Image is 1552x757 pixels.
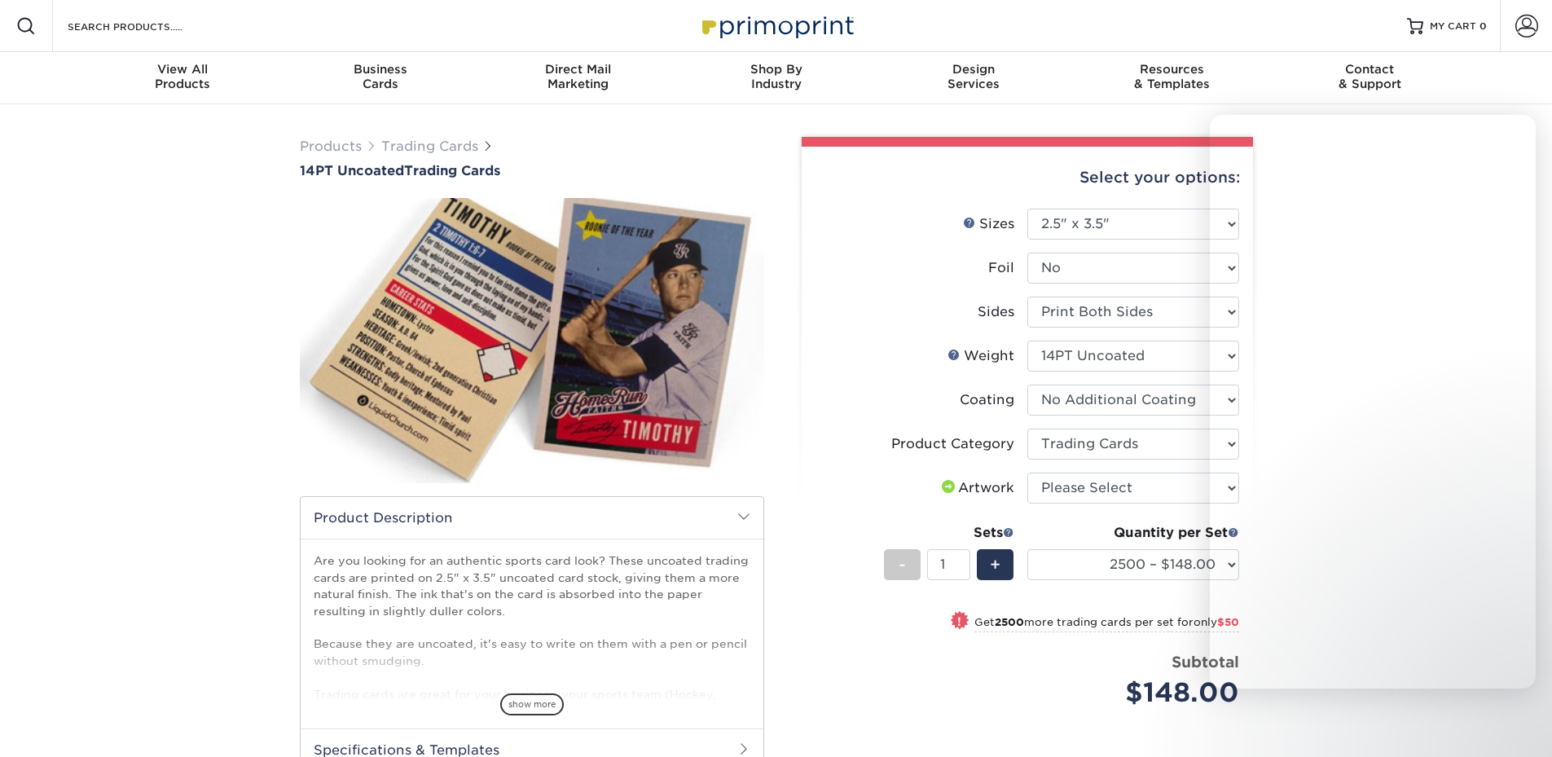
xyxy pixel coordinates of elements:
div: & Support [1271,62,1469,91]
img: Primoprint [695,8,858,43]
a: Trading Cards [381,139,478,154]
strong: Subtotal [1172,653,1239,671]
span: Design [875,62,1073,77]
a: Resources& Templates [1073,52,1271,104]
span: - [899,552,906,577]
iframe: Intercom live chat [1497,702,1536,741]
div: Sizes [963,214,1014,234]
div: Marketing [479,62,677,91]
div: Select your options: [815,147,1240,209]
div: Sides [978,302,1014,322]
img: 14PT Uncoated 01 [300,180,764,501]
div: Product Category [891,434,1014,454]
div: Coating [960,390,1014,410]
div: $148.00 [1040,673,1239,712]
input: SEARCH PRODUCTS..... [66,16,225,36]
a: Products [300,139,362,154]
a: Direct MailMarketing [479,52,677,104]
a: Contact& Support [1271,52,1469,104]
div: Sets [884,523,1014,543]
span: View All [84,62,282,77]
div: Artwork [939,478,1014,498]
span: 0 [1479,20,1487,32]
span: 14PT Uncoated [300,163,404,178]
a: Shop ByIndustry [677,52,875,104]
strong: 2500 [995,616,1024,628]
span: show more [500,693,564,715]
span: Direct Mail [479,62,677,77]
a: View AllProducts [84,52,282,104]
span: Business [281,62,479,77]
iframe: Intercom live chat [1210,115,1536,689]
div: & Templates [1073,62,1271,91]
a: DesignServices [875,52,1073,104]
div: Cards [281,62,479,91]
span: Contact [1271,62,1469,77]
a: 14PT UncoatedTrading Cards [300,163,764,178]
span: + [990,552,1000,577]
span: MY CART [1430,20,1476,33]
span: only [1194,616,1239,628]
div: Quantity per Set [1027,523,1239,543]
div: Products [84,62,282,91]
div: Foil [988,258,1014,278]
div: Services [875,62,1073,91]
small: Get more trading cards per set for [974,616,1239,632]
span: ! [957,613,961,630]
span: Shop By [677,62,875,77]
p: Are you looking for an authentic sports card look? These uncoated trading cards are printed on 2.... [314,552,750,735]
div: Weight [947,346,1014,366]
a: BusinessCards [281,52,479,104]
span: Resources [1073,62,1271,77]
h1: Trading Cards [300,163,764,178]
h2: Product Description [301,497,763,539]
div: Industry [677,62,875,91]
